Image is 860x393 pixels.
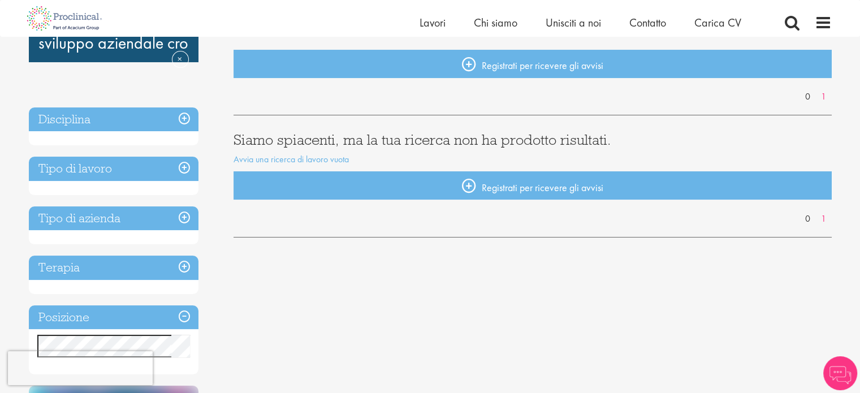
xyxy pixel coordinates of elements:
[29,256,198,280] div: Terapia
[815,90,832,103] a: 1
[821,213,826,224] font: 1
[629,15,666,30] a: Contatto
[234,171,832,200] a: Registrati per ricevere gli avvisi
[29,206,198,231] div: Tipo di azienda
[482,181,603,194] font: Registrati per ricevere gli avvisi
[482,59,603,72] font: Registrati per ricevere gli avvisi
[29,157,198,181] div: Tipo di lavoro
[234,50,832,78] a: Registrati per ricevere gli avvisi
[805,213,810,224] font: 0
[805,90,810,102] font: 0
[474,15,517,30] a: Chi siamo
[694,15,741,30] a: Carica CV
[234,130,611,149] font: Siamo spiacenti, ma la tua ricerca non ha prodotto risultati.
[38,161,112,176] font: Tipo di lavoro
[38,309,89,325] font: Posizione
[815,213,832,226] a: 1
[800,90,816,103] a: 0
[38,210,120,226] font: Tipo di azienda
[29,107,198,132] div: Disciplina
[800,213,816,226] a: 0
[546,15,601,30] a: Unisciti a noi
[38,111,90,127] font: Disciplina
[234,153,349,165] a: Avvia una ricerca di lavoro vuota
[823,356,857,390] img: Chatbot
[38,32,188,54] font: sviluppo aziendale cro
[821,90,826,102] font: 1
[8,351,153,385] iframe: reCAPTCHA
[420,15,446,30] a: Lavori
[38,260,80,275] font: Terapia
